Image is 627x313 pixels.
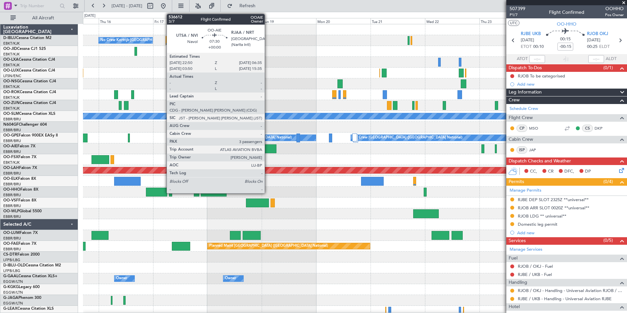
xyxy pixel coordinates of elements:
span: OO-FSX [3,155,18,159]
a: EGGW/LTN [3,279,23,284]
span: DP [585,168,591,175]
a: Schedule Crew [510,106,538,112]
span: P1/7 [510,12,525,18]
span: [DATE] - [DATE] [111,3,142,9]
span: G-KGKG [3,285,19,289]
a: EBKT/KJK [3,84,20,89]
span: OO-FAE [3,242,18,246]
span: OO-SLM [3,112,19,116]
a: EBBR/BRU [3,236,21,241]
div: No Crew Kortrijk-[GEOGRAPHIC_DATA] [100,35,168,45]
span: OO-NSG [3,79,20,83]
span: ELDT [599,44,610,50]
span: ETOT [521,44,532,50]
span: [DATE] [521,37,534,44]
div: No Crew [GEOGRAPHIC_DATA] ([GEOGRAPHIC_DATA] National) [182,133,292,143]
span: Pos Owner [605,12,624,18]
a: G-GAALCessna Citation XLS+ [3,274,57,278]
a: JAP [529,147,544,153]
div: Flight Confirmed [549,9,584,16]
span: G-JAGA [3,296,18,300]
a: EBKT/KJK [3,106,20,111]
a: EBBR/BRU [3,214,21,219]
span: D-IBLU [3,36,16,40]
span: 00:25 [587,44,597,50]
span: ATOT [517,56,528,62]
a: OO-FSXFalcon 7X [3,155,36,159]
span: Leg Information [509,89,542,96]
a: OO-FAEFalcon 7X [3,242,36,246]
span: G-GAAL [3,274,18,278]
div: No Crew [GEOGRAPHIC_DATA] ([GEOGRAPHIC_DATA] National) [353,133,462,143]
div: CP [516,125,527,132]
input: --:-- [529,55,545,63]
a: OO-GPEFalcon 900EX EASy II [3,134,58,137]
a: EBBR/BRU [3,149,21,154]
a: OO-AIEFalcon 7X [3,144,35,148]
a: OO-JIDCessna CJ1 525 [3,47,46,51]
div: CS [582,125,593,132]
span: Handling [509,279,527,286]
a: G-JAGAPhenom 300 [3,296,41,300]
div: Thu 23 [479,18,534,24]
a: OO-LUXCessna Citation CJ4 [3,69,55,73]
div: Domestic leg permit [518,221,557,227]
a: D-IBLUCessna Citation M2 [3,36,51,40]
div: Owner [225,274,236,283]
a: N604GFChallenger 604 [3,123,47,127]
a: EBKT/KJK [3,63,20,68]
span: CS-DTR [3,253,17,257]
span: OO-HHO [557,21,576,28]
div: Planned Maint [GEOGRAPHIC_DATA] ([GEOGRAPHIC_DATA] National) [209,241,328,251]
span: OO-LUX [3,69,19,73]
div: RJOB LDG ** universal** [518,213,566,219]
div: Add new [517,230,624,236]
a: CS-DTRFalcon 2000 [3,253,40,257]
span: Fuel [509,255,517,262]
a: OO-ZUNCessna Citation CJ4 [3,101,56,105]
span: Hotel [509,303,520,311]
div: RJOB ARR SLOT 0020Z **universal** [518,205,589,211]
a: OO-VSFFalcon 8X [3,198,36,202]
a: EBBR/BRU [3,193,21,198]
a: LFSN/ENC [3,73,21,78]
a: EBBR/BRU [3,203,21,208]
span: OO-JID [3,47,17,51]
a: DKP [595,125,609,131]
a: EBBR/BRU [3,247,21,252]
a: EBKT/KJK [3,95,20,100]
div: Thu 16 [99,18,153,24]
a: EBKT/KJK [3,160,20,165]
button: All Aircraft [7,13,71,23]
a: EGGW/LTN [3,290,23,295]
input: Trip Number [20,1,58,11]
span: G-LEAX [3,307,17,311]
div: Mon 20 [316,18,371,24]
span: OOHHO [605,5,624,12]
a: OO-LXACessna Citation CJ4 [3,58,55,62]
a: EBBR/BRU [3,117,21,122]
a: OO-WLPGlobal 5500 [3,209,42,213]
span: Permits [509,178,524,186]
div: Sat 18 [207,18,262,24]
div: Add new [517,81,624,87]
a: EBBR/BRU [3,182,21,187]
span: (0/5) [603,237,613,244]
div: Tue 21 [371,18,425,24]
span: D-IBLU-OLD [3,263,26,267]
a: RJOB / OKJ - Fuel [518,263,553,269]
span: All Aircraft [17,16,69,20]
span: Cabin Crew [509,136,533,143]
a: OO-HHOFalcon 8X [3,188,38,192]
span: (0/4) [603,178,613,185]
span: DFC, [564,168,574,175]
a: EBKT/KJK [3,52,20,57]
span: 507399 [510,5,525,12]
a: G-KGKGLegacy 600 [3,285,40,289]
a: OO-ELKFalcon 8X [3,177,36,181]
span: (0/1) [603,64,613,71]
span: RJBE UKB [521,31,541,37]
a: Manage Permits [510,187,541,194]
button: UTC [508,20,519,26]
span: OO-LXA [3,58,19,62]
